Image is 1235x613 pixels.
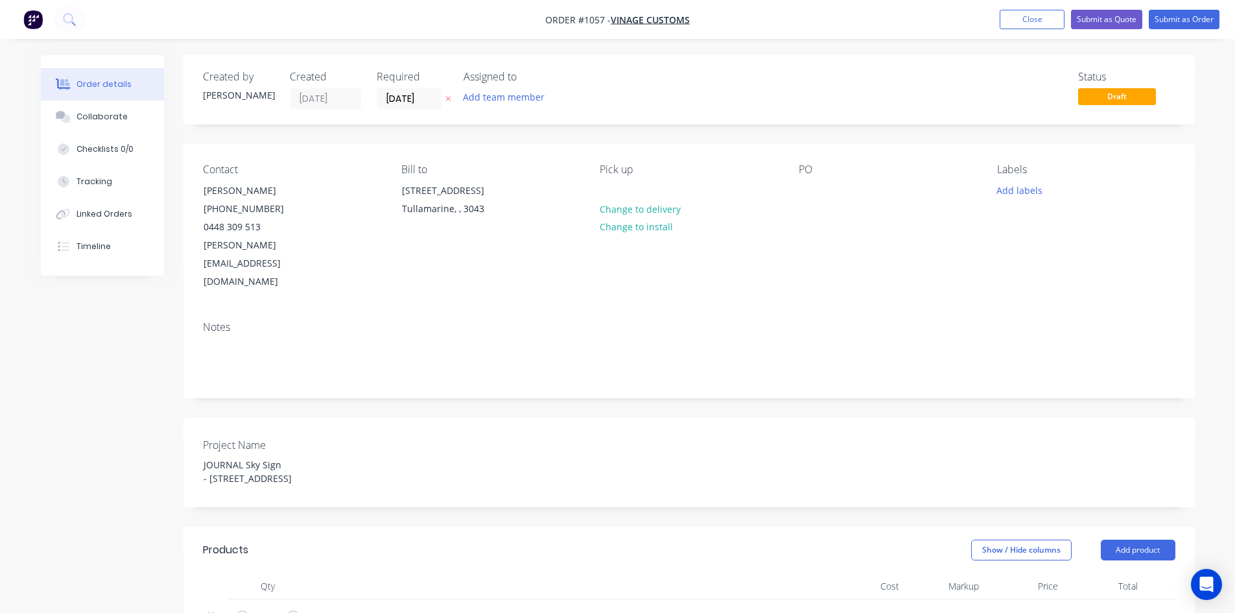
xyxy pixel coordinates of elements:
button: Collaborate [41,101,164,133]
button: Close [1000,10,1064,29]
div: Required [377,71,448,83]
div: Pick up [600,163,777,176]
button: Submit as Order [1149,10,1219,29]
div: [PERSON_NAME] [204,182,311,200]
button: Order details [41,68,164,101]
button: Show / Hide columns [971,540,1072,560]
div: Cost [825,573,905,599]
div: Price [984,573,1064,599]
div: Open Intercom Messenger [1191,569,1222,600]
div: Contact [203,163,381,176]
div: Tracking [76,176,112,187]
a: Vinage Customs [611,14,690,26]
div: [PHONE_NUMBER] [204,200,311,218]
div: Notes [203,321,1175,333]
div: Order details [76,78,132,90]
div: [STREET_ADDRESS]Tullamarine, , 3043 [391,181,521,222]
div: Assigned to [464,71,593,83]
button: Tracking [41,165,164,198]
button: Add team member [456,88,551,106]
div: Bill to [401,163,579,176]
button: Add labels [990,181,1050,198]
div: Linked Orders [76,208,132,220]
button: Add team member [464,88,552,106]
div: Tullamarine, , 3043 [402,200,510,218]
div: Checklists 0/0 [76,143,134,155]
button: Timeline [41,230,164,263]
div: [STREET_ADDRESS] [402,182,510,200]
span: Draft [1078,88,1156,104]
div: PO [799,163,976,176]
span: Order #1057 - [545,14,611,26]
div: 0448 309 513 [204,218,311,236]
button: Add product [1101,540,1175,560]
div: Created by [203,71,274,83]
label: Project Name [203,437,365,453]
div: Qty [229,573,307,599]
div: Products [203,542,248,558]
div: [PERSON_NAME][PHONE_NUMBER]0448 309 513[PERSON_NAME][EMAIL_ADDRESS][DOMAIN_NAME] [193,181,322,291]
button: Checklists 0/0 [41,133,164,165]
div: Status [1078,71,1175,83]
div: Timeline [76,241,111,252]
div: JOURNAL Sky Sign - [STREET_ADDRESS] [193,455,355,488]
div: Labels [997,163,1175,176]
button: Change to delivery [593,200,687,217]
div: Total [1063,573,1143,599]
img: Factory [23,10,43,29]
div: Markup [904,573,984,599]
button: Linked Orders [41,198,164,230]
button: Submit as Quote [1071,10,1142,29]
div: Created [290,71,361,83]
button: Change to install [593,218,679,235]
div: [PERSON_NAME] [203,88,274,102]
div: [PERSON_NAME][EMAIL_ADDRESS][DOMAIN_NAME] [204,236,311,291]
div: Collaborate [76,111,128,123]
